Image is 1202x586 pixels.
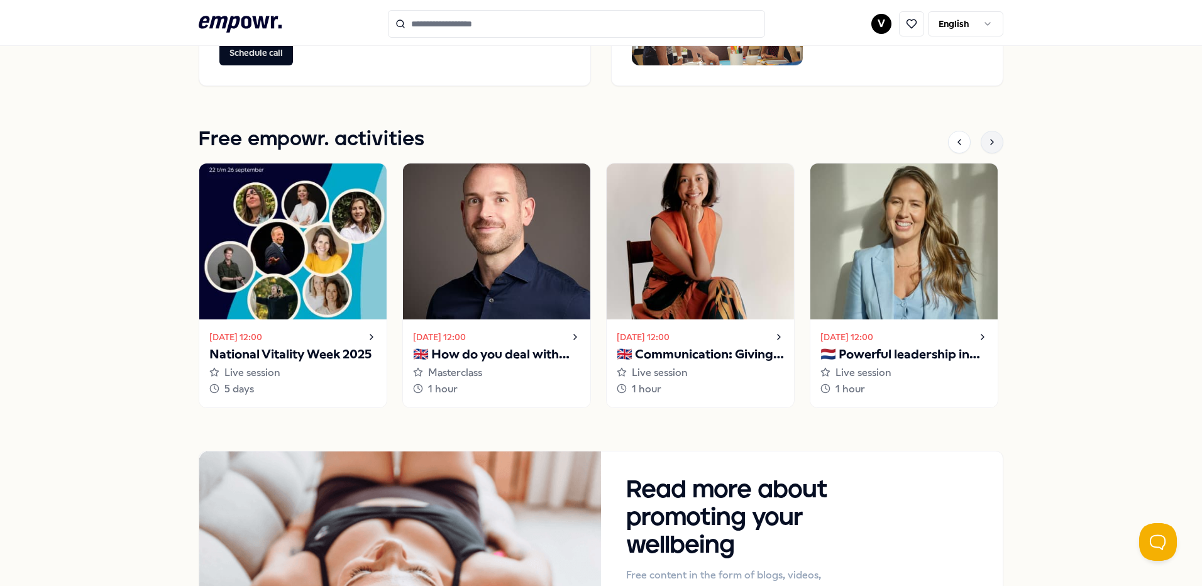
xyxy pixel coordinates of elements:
input: Search for products, categories or subcategories [388,10,765,38]
img: activity image [403,163,590,319]
a: [DATE] 12:00🇳🇱 Powerful leadership in challenging situationsLive session1 hour [810,163,998,407]
time: [DATE] 12:00 [413,330,466,344]
button: Schedule call [219,40,293,65]
a: [DATE] 12:00🇬🇧 Communication: Giving and receiving feedbackLive session1 hour [606,163,795,407]
iframe: Help Scout Beacon - Open [1139,523,1177,561]
time: [DATE] 12:00 [617,330,670,344]
div: Live session [209,365,377,381]
div: Masterclass [413,365,580,381]
button: V [871,14,891,34]
img: activity image [607,163,794,319]
div: 1 hour [617,381,784,397]
div: Live session [820,365,988,381]
p: 🇬🇧 How do you deal with your inner critic? [413,345,580,365]
time: [DATE] 12:00 [209,330,262,344]
div: 1 hour [820,381,988,397]
time: [DATE] 12:00 [820,330,873,344]
img: activity image [810,163,998,319]
p: National Vitality Week 2025 [209,345,377,365]
a: [DATE] 12:00🇬🇧 How do you deal with your inner critic?Masterclass1 hour [402,163,591,407]
h1: Free empowr. activities [199,124,424,155]
p: 🇬🇧 Communication: Giving and receiving feedback [617,345,784,365]
div: 5 days [209,381,377,397]
p: 🇳🇱 Powerful leadership in challenging situations [820,345,988,365]
h3: Read more about promoting your wellbeing [626,477,861,560]
div: 1 hour [413,381,580,397]
div: Live session [617,365,784,381]
a: [DATE] 12:00National Vitality Week 2025Live session5 days [199,163,387,407]
img: activity image [199,163,387,319]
